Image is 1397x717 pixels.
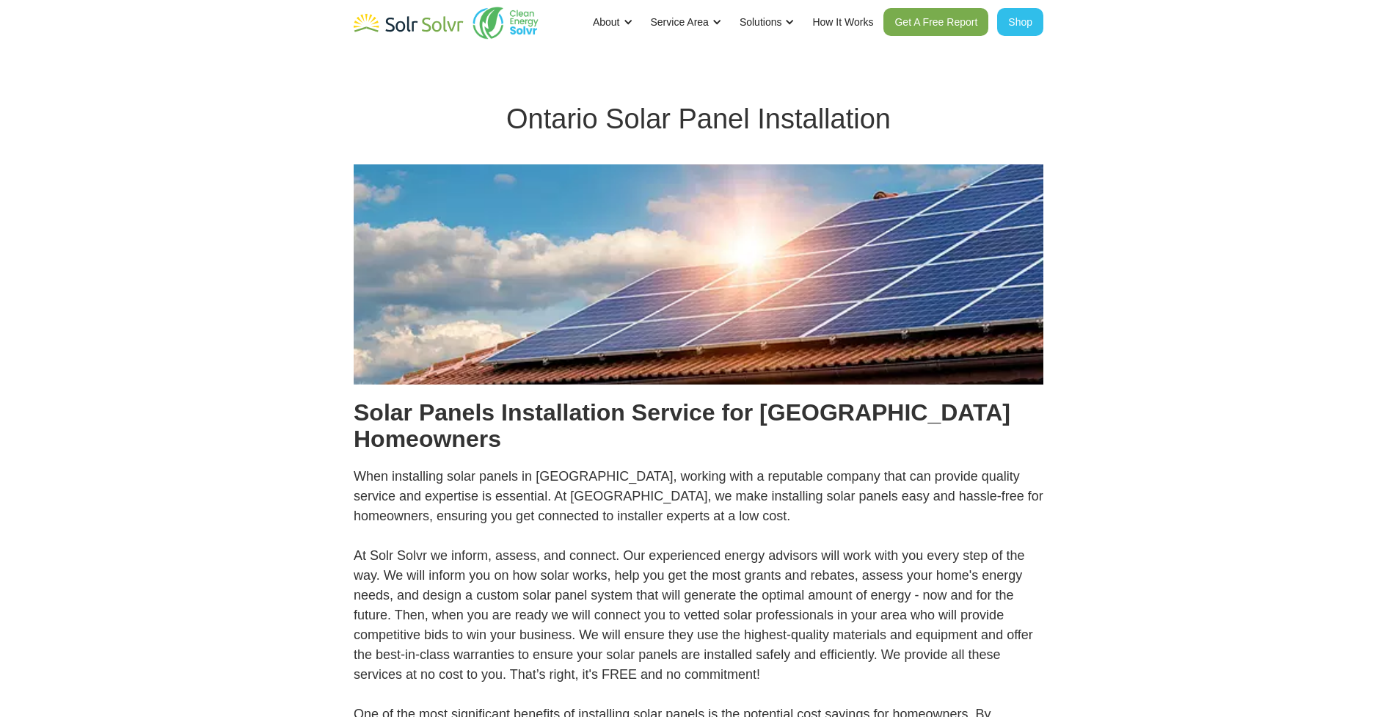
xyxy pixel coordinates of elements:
[354,103,1043,135] h1: Ontario Solar Panel Installation
[593,15,620,29] div: About
[651,15,709,29] div: Service Area
[997,8,1043,36] a: Shop
[883,8,988,36] a: Get A Free Report
[354,164,1043,385] img: Aerial view of solar panel installation in Ontario by Solr Solvr on residential rooftop with clea...
[740,15,782,29] div: Solutions
[354,399,1043,452] h2: Solar Panels Installation Service for [GEOGRAPHIC_DATA] Homeowners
